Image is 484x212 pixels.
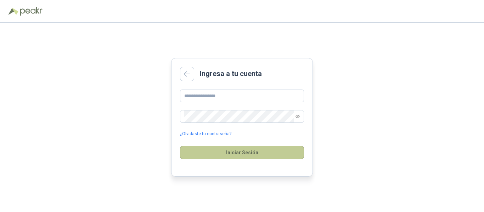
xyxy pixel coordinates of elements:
[9,8,18,15] img: Logo
[180,131,231,137] a: ¿Olvidaste tu contraseña?
[200,68,262,79] h2: Ingresa a tu cuenta
[20,7,43,16] img: Peakr
[180,146,304,159] button: Iniciar Sesión
[296,114,300,119] span: eye-invisible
